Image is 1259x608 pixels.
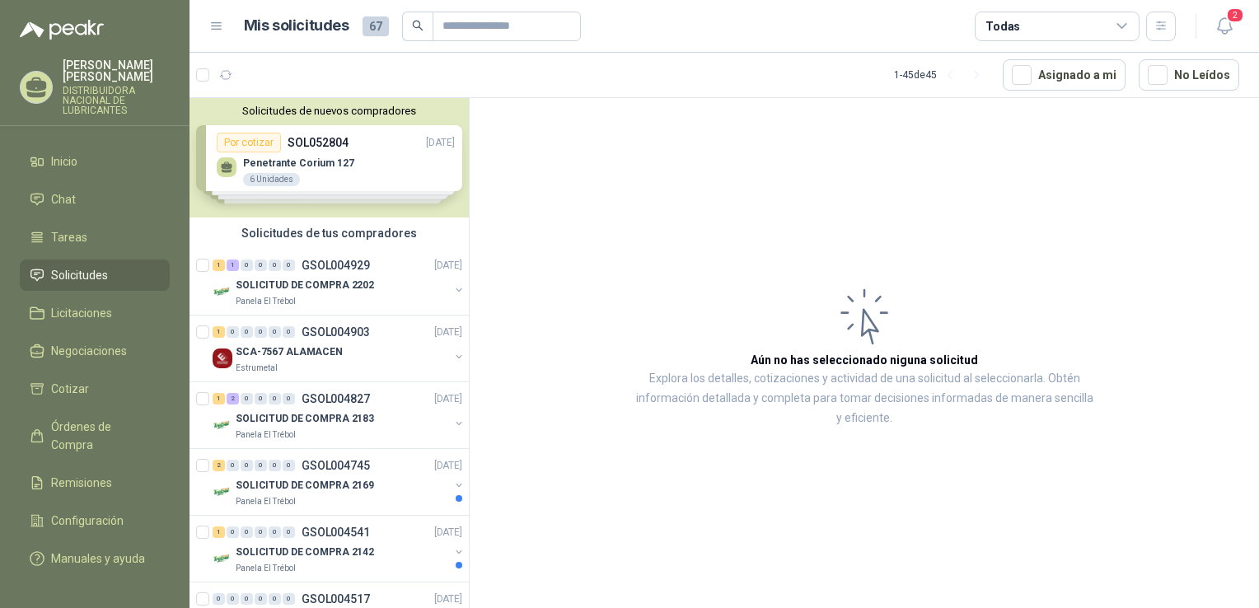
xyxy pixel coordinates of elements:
div: 0 [241,393,253,405]
a: Solicitudes [20,260,170,291]
div: 1 [213,326,225,338]
span: Inicio [51,152,77,171]
p: [DATE] [434,325,462,340]
p: GSOL004517 [302,593,370,605]
div: 0 [241,526,253,538]
div: Solicitudes de tus compradores [190,217,469,249]
div: Todas [985,17,1020,35]
p: [DATE] [434,391,462,407]
p: [DATE] [434,258,462,274]
div: 1 [213,393,225,405]
p: Panela El Trébol [236,495,296,508]
div: 0 [269,526,281,538]
span: Chat [51,190,76,208]
img: Company Logo [213,348,232,368]
div: 0 [269,260,281,271]
div: 2 [213,460,225,471]
p: GSOL004929 [302,260,370,271]
div: 0 [255,326,267,338]
div: 0 [283,326,295,338]
span: 2 [1226,7,1244,23]
div: 2 [227,393,239,405]
div: 0 [255,593,267,605]
p: GSOL004827 [302,393,370,405]
p: [PERSON_NAME] [PERSON_NAME] [63,59,170,82]
div: 0 [241,460,253,471]
span: Cotizar [51,380,89,398]
div: 0 [227,526,239,538]
button: Solicitudes de nuevos compradores [196,105,462,117]
div: 1 [227,260,239,271]
div: 0 [269,593,281,605]
img: Company Logo [213,482,232,502]
a: Órdenes de Compra [20,411,170,461]
div: 0 [255,260,267,271]
span: Solicitudes [51,266,108,284]
p: Panela El Trébol [236,428,296,442]
div: 0 [227,326,239,338]
a: Tareas [20,222,170,253]
p: DISTRIBUIDORA NACIONAL DE LUBRICANTES [63,86,170,115]
a: 1 1 0 0 0 0 GSOL004929[DATE] Company LogoSOLICITUD DE COMPRA 2202Panela El Trébol [213,255,466,308]
a: 2 0 0 0 0 0 GSOL004745[DATE] Company LogoSOLICITUD DE COMPRA 2169Panela El Trébol [213,456,466,508]
a: 1 0 0 0 0 0 GSOL004903[DATE] Company LogoSCA-7567 ALAMACENEstrumetal [213,322,466,375]
div: 0 [283,593,295,605]
span: 67 [363,16,389,36]
button: No Leídos [1139,59,1239,91]
a: Configuración [20,505,170,536]
div: 0 [269,326,281,338]
div: 1 [213,260,225,271]
p: Explora los detalles, cotizaciones y actividad de una solicitud al seleccionarla. Obtén informaci... [634,369,1094,428]
h3: Aún no has seleccionado niguna solicitud [751,351,978,369]
div: 0 [227,593,239,605]
a: Inicio [20,146,170,177]
img: Company Logo [213,415,232,435]
div: Solicitudes de nuevos compradoresPor cotizarSOL052804[DATE] Penetrante Corium 1276 UnidadesPor co... [190,98,469,217]
span: Remisiones [51,474,112,492]
a: 1 0 0 0 0 0 GSOL004541[DATE] Company LogoSOLICITUD DE COMPRA 2142Panela El Trébol [213,522,466,575]
span: Configuración [51,512,124,530]
p: SOLICITUD DE COMPRA 2142 [236,545,374,560]
p: [DATE] [434,458,462,474]
span: Tareas [51,228,87,246]
p: GSOL004541 [302,526,370,538]
a: Licitaciones [20,297,170,329]
div: 0 [283,260,295,271]
p: [DATE] [434,525,462,540]
div: 0 [241,260,253,271]
div: 0 [269,393,281,405]
div: 0 [283,393,295,405]
a: Remisiones [20,467,170,498]
div: 0 [227,460,239,471]
span: Manuales y ayuda [51,550,145,568]
span: Licitaciones [51,304,112,322]
a: Negociaciones [20,335,170,367]
p: Panela El Trébol [236,562,296,575]
p: Estrumetal [236,362,278,375]
div: 0 [283,460,295,471]
a: Chat [20,184,170,215]
div: 0 [283,526,295,538]
span: Órdenes de Compra [51,418,154,454]
img: Company Logo [213,282,232,302]
span: search [412,20,424,31]
a: Cotizar [20,373,170,405]
div: 1 [213,526,225,538]
img: Company Logo [213,549,232,568]
span: Negociaciones [51,342,127,360]
p: SOLICITUD DE COMPRA 2202 [236,278,374,293]
button: 2 [1210,12,1239,41]
div: 0 [213,593,225,605]
p: SOLICITUD DE COMPRA 2183 [236,411,374,427]
a: Manuales y ayuda [20,543,170,574]
p: [DATE] [434,592,462,607]
h1: Mis solicitudes [244,14,349,38]
button: Asignado a mi [1003,59,1126,91]
p: Panela El Trébol [236,295,296,308]
p: SOLICITUD DE COMPRA 2169 [236,478,374,493]
div: 0 [241,326,253,338]
div: 0 [241,593,253,605]
p: GSOL004745 [302,460,370,471]
div: 0 [255,460,267,471]
p: GSOL004903 [302,326,370,338]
